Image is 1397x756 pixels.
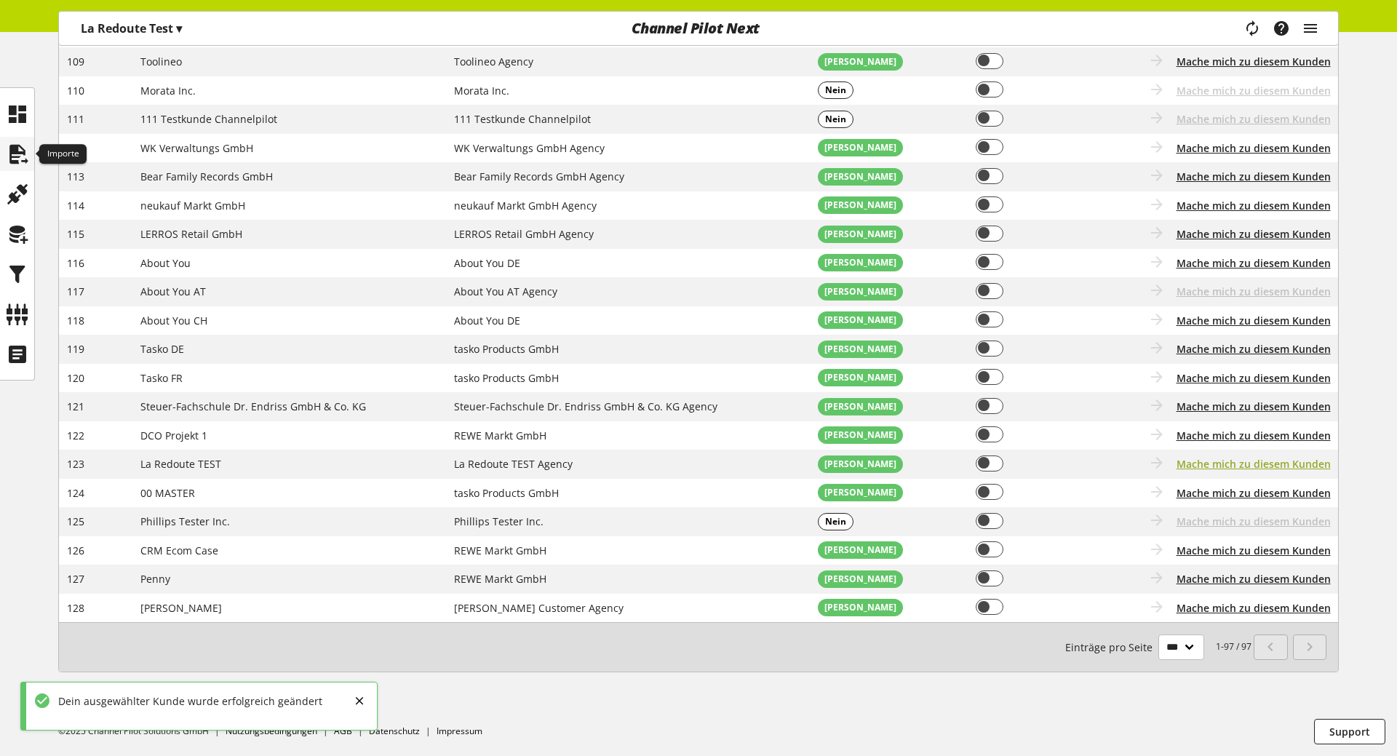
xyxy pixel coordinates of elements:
button: Mache mich zu diesem Kunden [1177,456,1331,471]
span: 126 [67,544,84,557]
span: Mache mich zu diesem Kunden [1177,83,1331,98]
span: Steuer-Fachschule Dr. Endriss GmbH & Co. KG [140,399,366,413]
span: 113 [67,170,84,183]
button: Mache mich zu diesem Kunden [1177,313,1331,328]
span: neukauf Markt GmbH Agency [454,199,597,212]
span: 111 Testkunde Channelpilot [140,112,277,126]
span: neukauf Markt GmbH [140,199,245,212]
span: Mache mich zu diesem Kunden [1177,600,1331,616]
span: [PERSON_NAME] [824,601,896,614]
button: Mache mich zu diesem Kunden [1177,571,1331,586]
span: Bear Family Records GmbH Agency [454,170,624,183]
span: 121 [67,399,84,413]
span: Steuer-Fachschule Dr. Endriss GmbH & Co. KG Agency [454,399,717,413]
span: [PERSON_NAME] Customer Agency [454,601,624,615]
span: Nein [825,515,846,528]
span: Mache mich zu diesem Kunden [1177,255,1331,271]
button: Mache mich zu diesem Kunden [1177,485,1331,501]
span: Morata Inc. [140,84,196,98]
span: [PERSON_NAME] [824,400,896,413]
span: Toolineo [140,55,182,68]
span: tasko Products GmbH [454,342,559,356]
div: Dein ausgewählter Kunde wurde erfolgreich geändert [51,693,322,709]
span: REWE Markt GmbH [454,572,546,586]
button: Mache mich zu diesem Kunden [1177,226,1331,242]
span: 123 [67,457,84,471]
span: ▾ [176,20,182,36]
span: [PERSON_NAME] [824,228,896,241]
span: La Redoute TEST [140,457,221,471]
span: 112 [67,141,84,155]
span: tasko Products GmbH [454,486,559,500]
span: About You [140,256,191,270]
span: [PERSON_NAME] [824,285,896,298]
span: WK Verwaltungs GmbH [140,141,253,155]
span: LERROS Retail GmbH Agency [454,227,594,241]
span: Support [1329,724,1370,739]
span: 110 [67,84,84,98]
button: Mache mich zu diesem Kunden [1177,169,1331,184]
span: 118 [67,314,84,327]
button: Mache mich zu diesem Kunden [1177,140,1331,156]
span: [PERSON_NAME] [824,544,896,557]
span: [PERSON_NAME] [824,55,896,68]
span: About You DE [454,314,520,327]
span: 116 [67,256,84,270]
span: 120 [67,371,84,385]
span: Tasko DE [140,342,184,356]
span: [PERSON_NAME] [824,141,896,154]
span: 111 [67,112,84,126]
span: 125 [67,514,84,528]
span: Einträge pro Seite [1065,640,1158,655]
span: 115 [67,227,84,241]
button: Mache mich zu diesem Kunden [1177,341,1331,357]
span: LERROS Retail GmbH [140,227,242,241]
button: Mache mich zu diesem Kunden [1177,198,1331,213]
span: [PERSON_NAME] [824,429,896,442]
span: 122 [67,429,84,442]
p: La Redoute Test [81,20,182,37]
span: 117 [67,285,84,298]
small: 1-97 / 97 [1065,634,1251,660]
span: La Redoute TEST Agency [454,457,573,471]
span: About You DE [454,256,520,270]
span: Mache mich zu diesem Kunden [1177,514,1331,529]
button: Mache mich zu diesem Kunden [1177,543,1331,558]
span: 124 [67,486,84,500]
button: Mache mich zu diesem Kunden [1177,428,1331,443]
span: Phillips Tester Inc. [140,514,230,528]
span: DCO Projekt 1 [140,429,207,442]
span: Phillips Tester Inc. [454,514,544,528]
span: [PERSON_NAME] [824,343,896,356]
span: 109 [67,55,84,68]
span: Penny [140,572,170,586]
a: AGB [334,725,352,737]
span: About You AT [140,285,206,298]
span: tasko Products GmbH [454,371,559,385]
a: Nutzungsbedingungen [226,725,317,737]
button: Mache mich zu diesem Kunden [1177,399,1331,414]
div: Importe [39,144,87,164]
span: [PERSON_NAME] [824,199,896,212]
span: Mache mich zu diesem Kunden [1177,111,1331,127]
span: [PERSON_NAME] [824,573,896,586]
span: Nein [825,113,846,126]
span: 128 [67,601,84,615]
button: Support [1314,719,1385,744]
button: Mache mich zu diesem Kunden [1177,370,1331,386]
button: Mache mich zu diesem Kunden [1177,54,1331,69]
span: [PERSON_NAME] [824,371,896,384]
span: Morata Inc. [454,84,509,98]
span: 114 [67,199,84,212]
